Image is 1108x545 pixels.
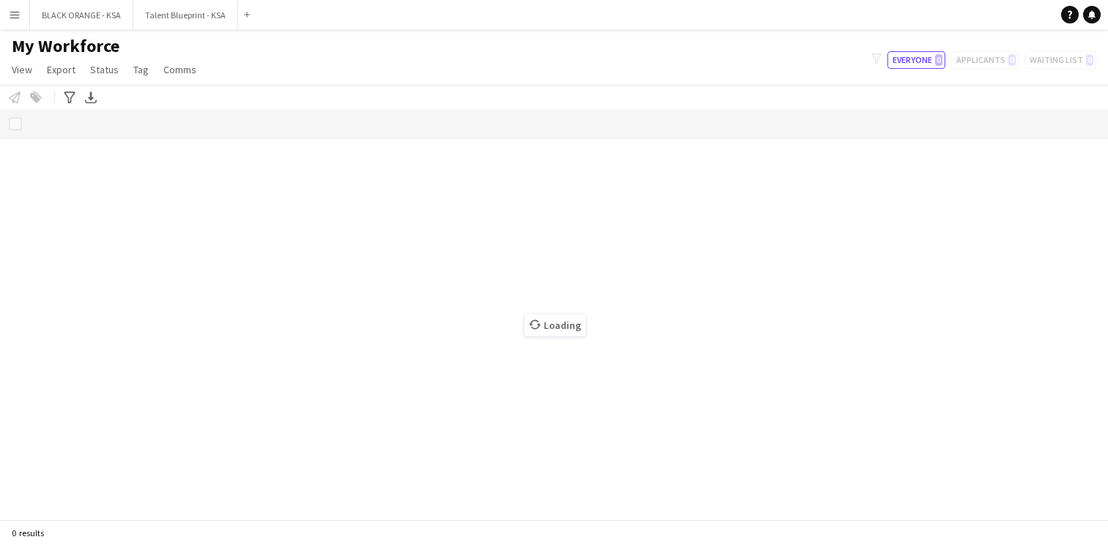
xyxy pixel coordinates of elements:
[133,1,238,29] button: Talent Blueprint - KSA
[525,314,586,336] span: Loading
[47,63,75,76] span: Export
[935,54,942,66] span: 0
[128,60,155,79] a: Tag
[41,60,81,79] a: Export
[90,63,119,76] span: Status
[133,63,149,76] span: Tag
[6,60,38,79] a: View
[61,89,78,106] app-action-btn: Advanced filters
[12,63,32,76] span: View
[82,89,100,106] app-action-btn: Export XLSX
[887,51,945,69] button: Everyone0
[84,60,125,79] a: Status
[30,1,133,29] button: BLACK ORANGE - KSA
[158,60,202,79] a: Comms
[163,63,196,76] span: Comms
[12,35,119,57] span: My Workforce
